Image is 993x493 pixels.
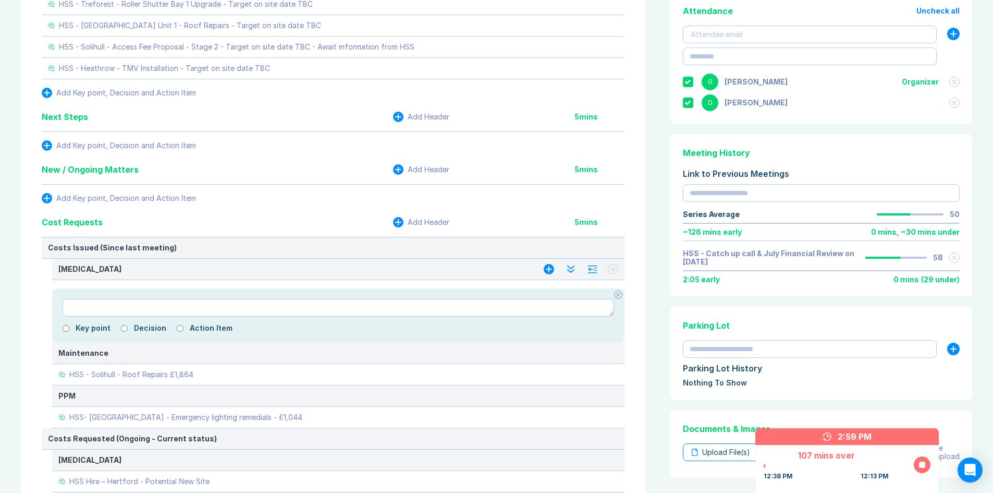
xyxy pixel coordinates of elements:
[393,217,449,227] button: Add Header
[683,362,960,375] div: Parking Lot History
[871,228,960,236] div: 0 mins , ~ 30 mins under
[393,112,449,122] button: Add Header
[42,111,88,123] div: Next Steps
[56,194,196,202] div: Add Key point, Decision and Action Item
[134,324,166,332] label: Decision
[69,477,210,486] div: HSS Hire – Hertford - Potential New Site
[42,193,196,203] button: Add Key point, Decision and Action Item
[764,472,793,480] div: 12:38 PM
[683,228,742,236] div: ~ 126 mins early
[408,113,449,121] div: Add Header
[764,449,889,462] div: 107 mins over
[42,163,139,176] div: New / Ongoing Matters
[916,7,960,15] button: Uncheck all
[683,249,865,266] a: HSS - Catch up call & July Financial Review on [DATE]
[48,435,618,443] div: Costs Requested (Ongoing - Current status)
[58,265,523,273] div: [MEDICAL_DATA]
[59,64,270,73] div: HSS - Heathrow - TMV Installation - Target on site date TBC
[683,319,960,332] div: Parking Lot
[58,456,618,464] div: [MEDICAL_DATA]
[683,5,733,17] div: Attendance
[861,472,889,480] div: 12:13 PM
[702,94,718,111] div: D
[574,218,624,226] div: 5 mins
[574,113,624,121] div: 5 mins
[42,216,103,229] div: Cost Requests
[683,147,960,159] div: Meeting History
[683,379,960,387] div: Nothing To Show
[58,392,618,400] div: PPM
[190,324,232,332] label: Action Item
[725,78,788,86] div: Gemma White
[56,89,196,97] div: Add Key point, Decision and Action Item
[838,430,872,443] div: 2:59 PM
[702,74,718,90] div: G
[683,275,720,284] div: 2:05 early
[683,210,740,219] div: Series Average
[408,218,449,226] div: Add Header
[574,165,624,174] div: 5 mins
[921,275,960,284] div: ( 29 under )
[42,88,196,98] button: Add Key point, Decision and Action Item
[683,443,759,461] div: Upload File(s)
[58,349,618,357] div: Maintenance
[683,423,960,435] div: Documents & Images
[42,140,196,151] button: Add Key point, Decision and Action Item
[893,275,919,284] div: 0 mins
[958,458,983,483] div: Open Intercom Messenger
[683,167,960,180] div: Link to Previous Meetings
[48,244,618,252] div: Costs Issued (Since last meeting)
[69,370,193,379] div: HSS - Solihull - Roof Repairs £1,864
[933,254,943,262] div: 58
[725,99,788,107] div: Danny Sisson
[950,210,960,219] div: 50
[393,164,449,175] button: Add Header
[902,78,939,86] div: Organizer
[69,413,302,422] div: HSS- [GEOGRAPHIC_DATA] - Emergency lighting remedials - £1,044
[76,324,111,332] label: Key point
[56,141,196,150] div: Add Key point, Decision and Action Item
[59,21,321,30] div: HSS - [GEOGRAPHIC_DATA] Unit 1 - Roof Repairs - Target on site date TBC
[408,165,449,174] div: Add Header
[59,43,414,51] div: HSS - Solihull - Access Fee Proposal - Stage 2 - Target on site date TBC - Await information from...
